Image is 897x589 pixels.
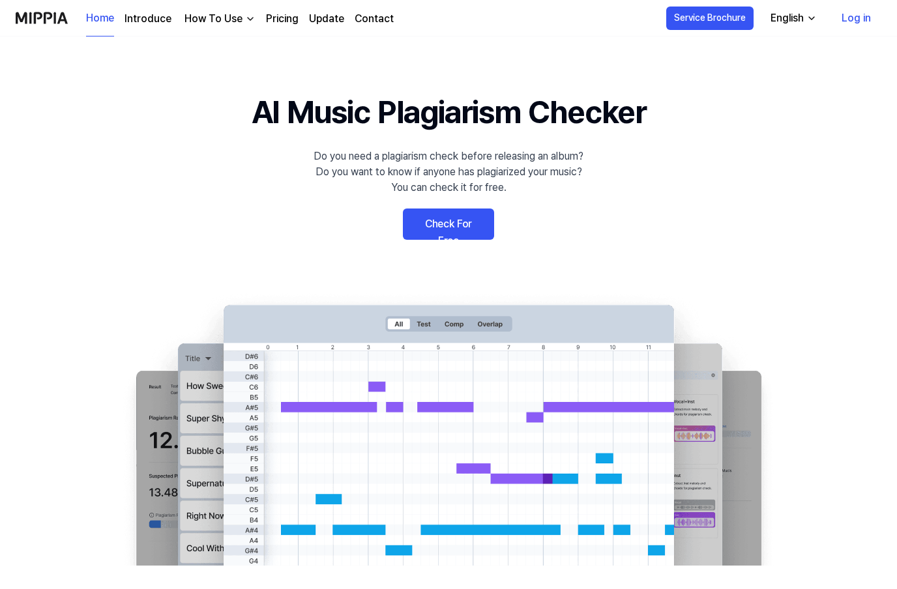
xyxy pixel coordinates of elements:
[245,14,256,24] img: down
[182,11,256,27] button: How To Use
[252,89,646,136] h1: AI Music Plagiarism Checker
[309,11,344,27] a: Update
[666,7,754,30] button: Service Brochure
[182,11,245,27] div: How To Use
[86,1,114,36] a: Home
[768,10,806,26] div: English
[314,149,583,195] div: Do you need a plagiarism check before releasing an album? Do you want to know if anyone has plagi...
[266,11,299,27] a: Pricing
[110,292,787,566] img: main Image
[403,208,494,240] a: Check For Free
[355,11,394,27] a: Contact
[760,5,825,31] button: English
[125,11,171,27] a: Introduce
